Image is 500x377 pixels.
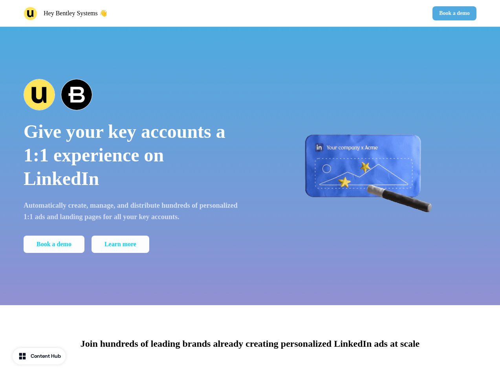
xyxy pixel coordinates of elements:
button: Book a demo [432,6,476,20]
button: Book a demo [24,236,84,253]
p: Give your key accounts a 1:1 experience on LinkedIn [24,120,239,190]
p: Hey Bentley Systems 👋 [44,9,107,18]
a: Learn more [92,236,149,253]
p: Join hundreds of leading brands already creating personalized LinkedIn ads at scale [81,337,419,351]
div: Content Hub [31,352,61,360]
strong: Automatically create, manage, and distribute hundreds of personalized 1:1 ads and landing pages f... [24,201,238,221]
button: Content Hub [13,348,66,364]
